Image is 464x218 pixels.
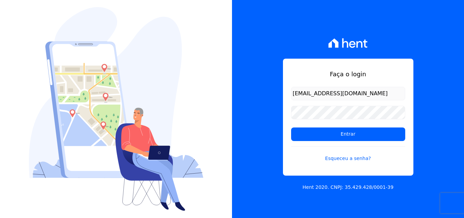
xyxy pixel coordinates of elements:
[291,70,405,79] h1: Faça o login
[291,127,405,141] input: Entrar
[303,184,394,191] p: Hent 2020. CNPJ: 35.429.428/0001-39
[291,87,405,100] input: Email
[29,7,203,211] img: Login
[291,146,405,162] a: Esqueceu a senha?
